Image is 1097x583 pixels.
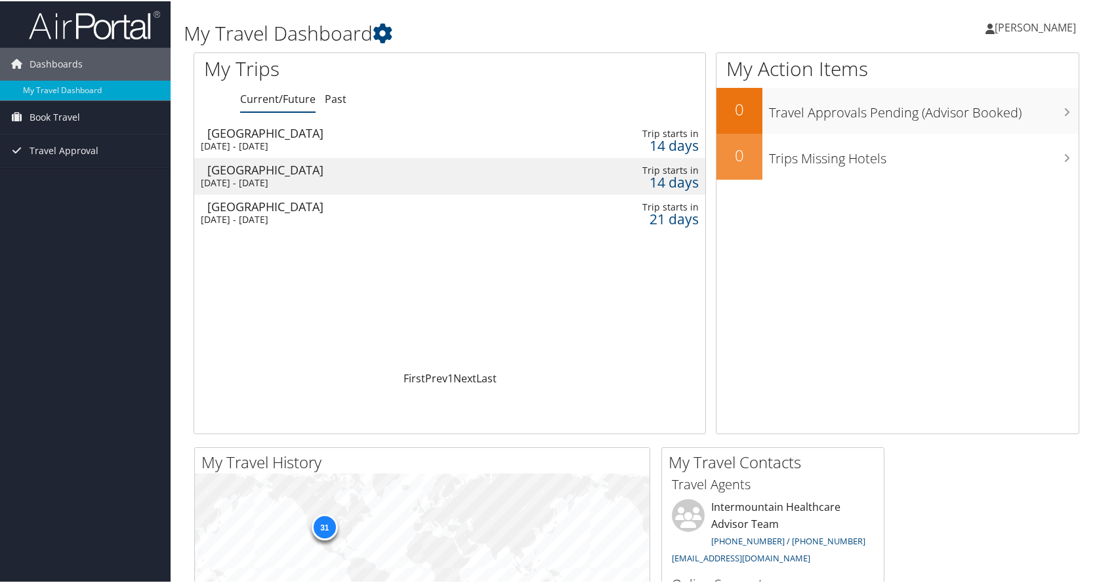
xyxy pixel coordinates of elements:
[586,127,699,138] div: Trip starts in
[207,199,528,211] div: [GEOGRAPHIC_DATA]
[201,450,650,472] h2: My Travel History
[586,138,699,150] div: 14 days
[184,18,787,46] h1: My Travel Dashboard
[201,176,521,188] div: [DATE] - [DATE]
[716,54,1079,81] h1: My Action Items
[29,9,160,39] img: airportal-logo.png
[447,370,453,384] a: 1
[404,370,425,384] a: First
[769,96,1079,121] h3: Travel Approvals Pending (Advisor Booked)
[769,142,1079,167] h3: Trips Missing Hotels
[453,370,476,384] a: Next
[716,132,1079,178] a: 0Trips Missing Hotels
[30,100,80,132] span: Book Travel
[201,139,521,151] div: [DATE] - [DATE]
[207,163,528,174] div: [GEOGRAPHIC_DATA]
[201,212,521,224] div: [DATE] - [DATE]
[30,47,83,79] span: Dashboards
[586,175,699,187] div: 14 days
[325,90,346,105] a: Past
[672,474,874,493] h3: Travel Agents
[995,19,1076,33] span: [PERSON_NAME]
[985,7,1089,46] a: [PERSON_NAME]
[665,498,880,568] li: Intermountain Healthcare Advisor Team
[311,513,337,539] div: 31
[425,370,447,384] a: Prev
[669,450,884,472] h2: My Travel Contacts
[716,87,1079,132] a: 0Travel Approvals Pending (Advisor Booked)
[204,54,483,81] h1: My Trips
[586,200,699,212] div: Trip starts in
[586,163,699,175] div: Trip starts in
[711,534,865,546] a: [PHONE_NUMBER] / [PHONE_NUMBER]
[672,551,810,563] a: [EMAIL_ADDRESS][DOMAIN_NAME]
[716,97,762,119] h2: 0
[586,212,699,224] div: 21 days
[207,126,528,138] div: [GEOGRAPHIC_DATA]
[476,370,497,384] a: Last
[30,133,98,166] span: Travel Approval
[716,143,762,165] h2: 0
[240,90,316,105] a: Current/Future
